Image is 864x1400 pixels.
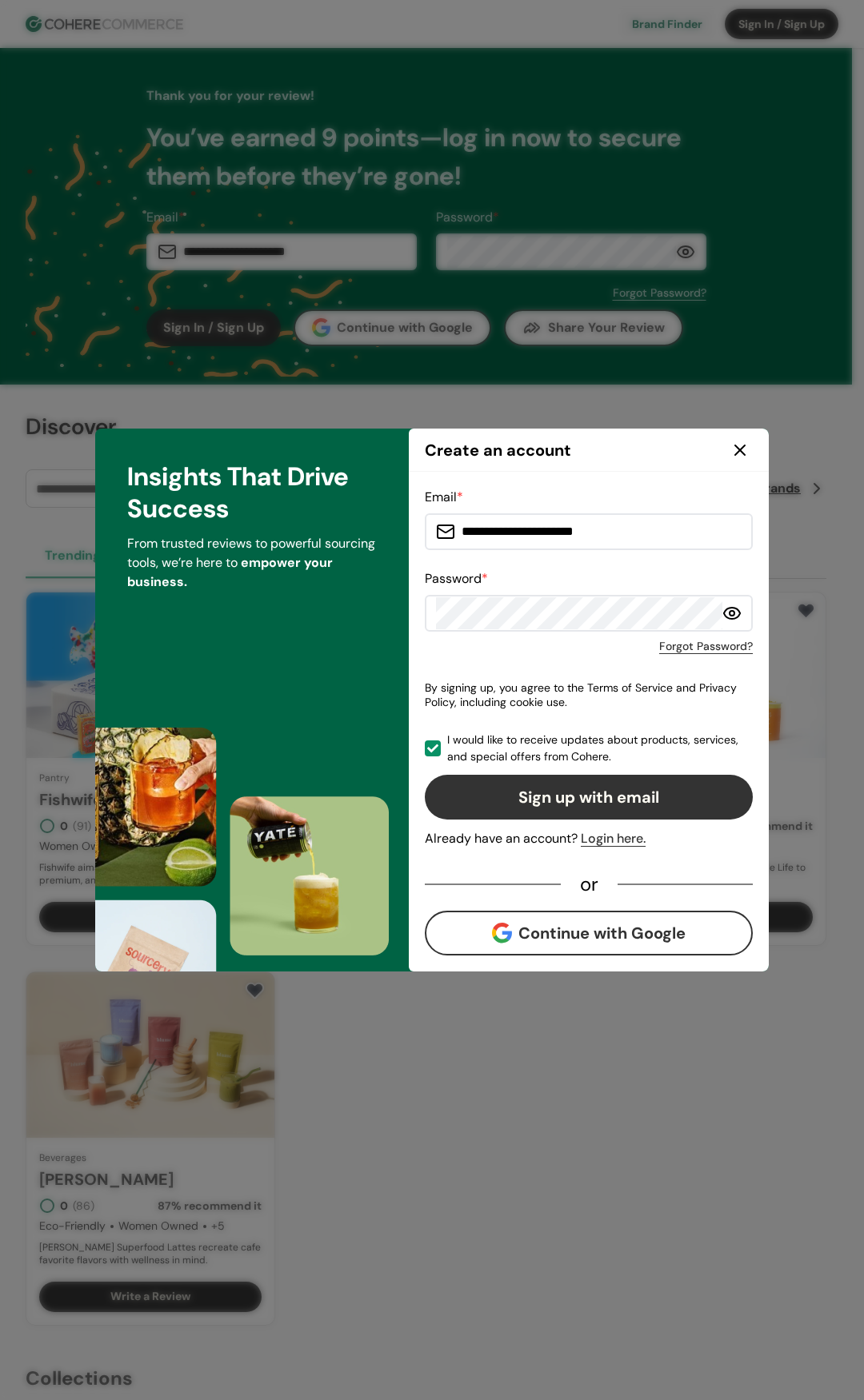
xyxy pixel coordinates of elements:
[127,534,377,592] p: From trusted reviews to powerful sourcing tools, we’re here to
[659,638,753,655] a: Forgot Password?
[561,877,618,891] div: or
[127,461,377,525] h3: Insights That Drive Success
[425,570,488,587] label: Password
[425,911,753,955] button: Continue with Google
[425,829,753,848] div: Already have an account?
[425,438,571,462] h2: Create an account
[425,775,753,820] button: Sign up with email
[581,829,646,848] div: Login here.
[425,489,463,505] label: Email
[447,732,753,765] span: I would like to receive updates about products, services, and special offers from Cohere.
[425,674,753,716] p: By signing up, you agree to the Terms of Service and Privacy Policy, including cookie use.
